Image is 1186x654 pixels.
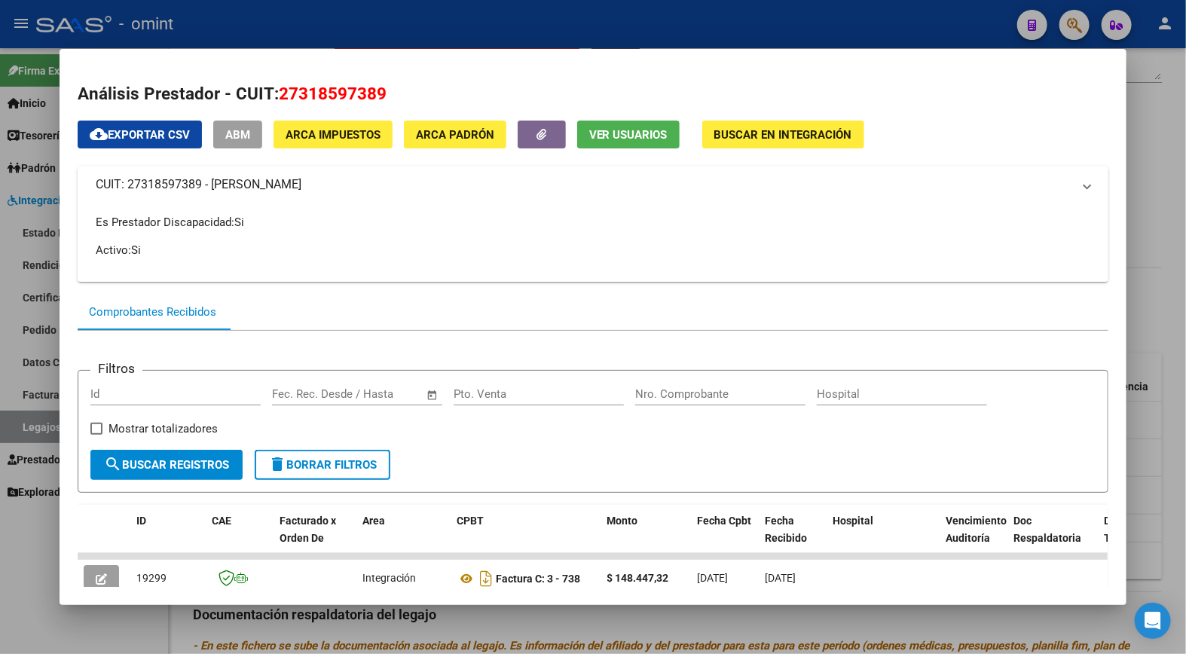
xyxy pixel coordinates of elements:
p: Activo: [96,242,1091,258]
datatable-header-cell: Facturado x Orden De [274,505,356,571]
button: ARCA Impuestos [274,121,393,148]
span: 19299 [136,572,167,584]
datatable-header-cell: Fecha Recibido [760,505,827,571]
div: Open Intercom Messenger [1135,603,1171,639]
span: [DATE] [698,572,729,584]
span: CPBT [457,515,484,527]
h2: Análisis Prestador - CUIT: [78,81,1109,107]
span: Vencimiento Auditoría [946,515,1007,544]
mat-icon: search [104,455,122,473]
h3: Filtros [90,359,142,378]
span: Fecha Recibido [766,515,808,544]
datatable-header-cell: CAE [206,505,274,571]
span: Integración [362,572,416,584]
input: Fecha inicio [272,387,333,401]
mat-panel-title: CUIT: 27318597389 - [PERSON_NAME] [96,176,1073,194]
mat-icon: cloud_download [90,125,108,143]
input: Fecha fin [347,387,420,401]
span: Si [131,243,141,257]
span: Ver Usuarios [589,128,668,142]
button: Ver Usuarios [577,121,680,148]
span: ARCA Padrón [416,128,494,142]
span: CAE [212,515,231,527]
datatable-header-cell: Hospital [827,505,940,571]
span: Buscar Registros [104,458,229,472]
span: Facturado x Orden De [280,515,336,544]
strong: $ 148.447,32 [607,572,669,584]
datatable-header-cell: CPBT [451,505,601,571]
span: Doc Trazabilidad [1105,515,1166,544]
button: Buscar Registros [90,450,243,480]
p: Es Prestador Discapacidad: [96,214,1091,231]
datatable-header-cell: Monto [601,505,692,571]
datatable-header-cell: ID [130,505,206,571]
div: Comprobantes Recibidos [89,304,216,321]
button: Borrar Filtros [255,450,390,480]
span: Si [234,215,244,229]
span: Mostrar totalizadores [109,420,218,438]
span: Borrar Filtros [268,458,377,472]
span: Fecha Cpbt [698,515,752,527]
span: ARCA Impuestos [286,128,381,142]
mat-expansion-panel-header: CUIT: 27318597389 - [PERSON_NAME] [78,167,1109,203]
button: Open calendar [423,387,441,404]
button: Buscar en Integración [702,121,864,148]
span: ABM [225,128,250,142]
datatable-header-cell: Doc Respaldatoria [1008,505,1099,571]
mat-icon: delete [268,455,286,473]
span: Area [362,515,385,527]
datatable-header-cell: Vencimiento Auditoría [940,505,1008,571]
span: Doc Respaldatoria [1014,515,1082,544]
i: Descargar documento [476,567,496,591]
span: 27318597389 [279,84,387,103]
span: Buscar en Integración [714,128,852,142]
button: Exportar CSV [78,121,202,148]
span: [DATE] [766,572,796,584]
span: Exportar CSV [90,128,190,142]
div: CUIT: 27318597389 - [PERSON_NAME] [78,203,1109,282]
button: ARCA Padrón [404,121,506,148]
datatable-header-cell: Fecha Cpbt [692,505,760,571]
button: ABM [213,121,262,148]
span: Hospital [833,515,874,527]
datatable-header-cell: Area [356,505,451,571]
strong: Factura C: 3 - 738 [496,573,580,585]
span: ID [136,515,146,527]
span: Monto [607,515,638,527]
